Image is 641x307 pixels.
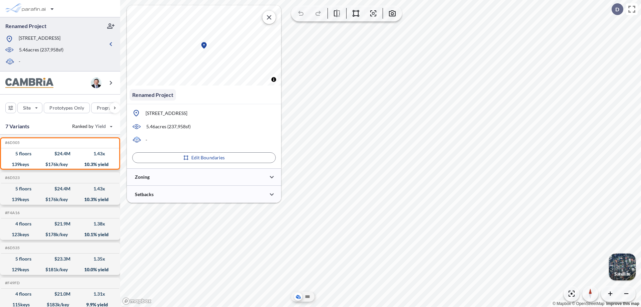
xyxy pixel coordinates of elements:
h5: Click to copy the code [4,210,20,215]
p: - [146,137,147,143]
p: D [615,6,619,12]
a: Mapbox homepage [122,297,152,305]
button: Ranked by Yield [67,121,117,132]
p: Renamed Project [132,91,173,99]
h5: Click to copy the code [4,246,20,250]
a: Mapbox [553,301,571,306]
p: Prototypes Only [49,105,84,111]
span: Yield [95,123,106,130]
a: OpenStreetMap [572,301,604,306]
canvas: Map [127,5,281,86]
button: Program [91,103,127,113]
p: Site [23,105,31,111]
button: Switcher ImageSatellite [609,254,636,280]
p: [STREET_ADDRESS] [146,110,187,117]
img: Switcher Image [609,254,636,280]
p: Renamed Project [5,22,46,30]
p: - [19,58,20,66]
button: Prototypes Only [44,103,90,113]
button: Toggle attribution [270,75,278,84]
img: BrandImage [5,78,53,88]
p: Satellite [614,271,630,277]
img: user logo [91,78,101,88]
button: Aerial View [294,293,302,301]
p: 5.46 acres ( 237,958 sf) [146,123,191,130]
h5: Click to copy the code [4,140,20,145]
p: Program [97,105,116,111]
p: Zoning [135,174,150,180]
div: Map marker [200,41,208,49]
h5: Click to copy the code [4,281,20,285]
p: 7 Variants [5,122,30,130]
p: Edit Boundaries [191,154,225,161]
span: Toggle attribution [272,76,276,83]
button: Site Plan [303,293,311,301]
a: Improve this map [606,301,639,306]
p: [STREET_ADDRESS] [19,35,60,43]
button: Site [17,103,42,113]
p: Setbacks [135,191,154,198]
button: Edit Boundaries [132,152,276,163]
h5: Click to copy the code [4,175,20,180]
p: 5.46 acres ( 237,958 sf) [19,46,63,54]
